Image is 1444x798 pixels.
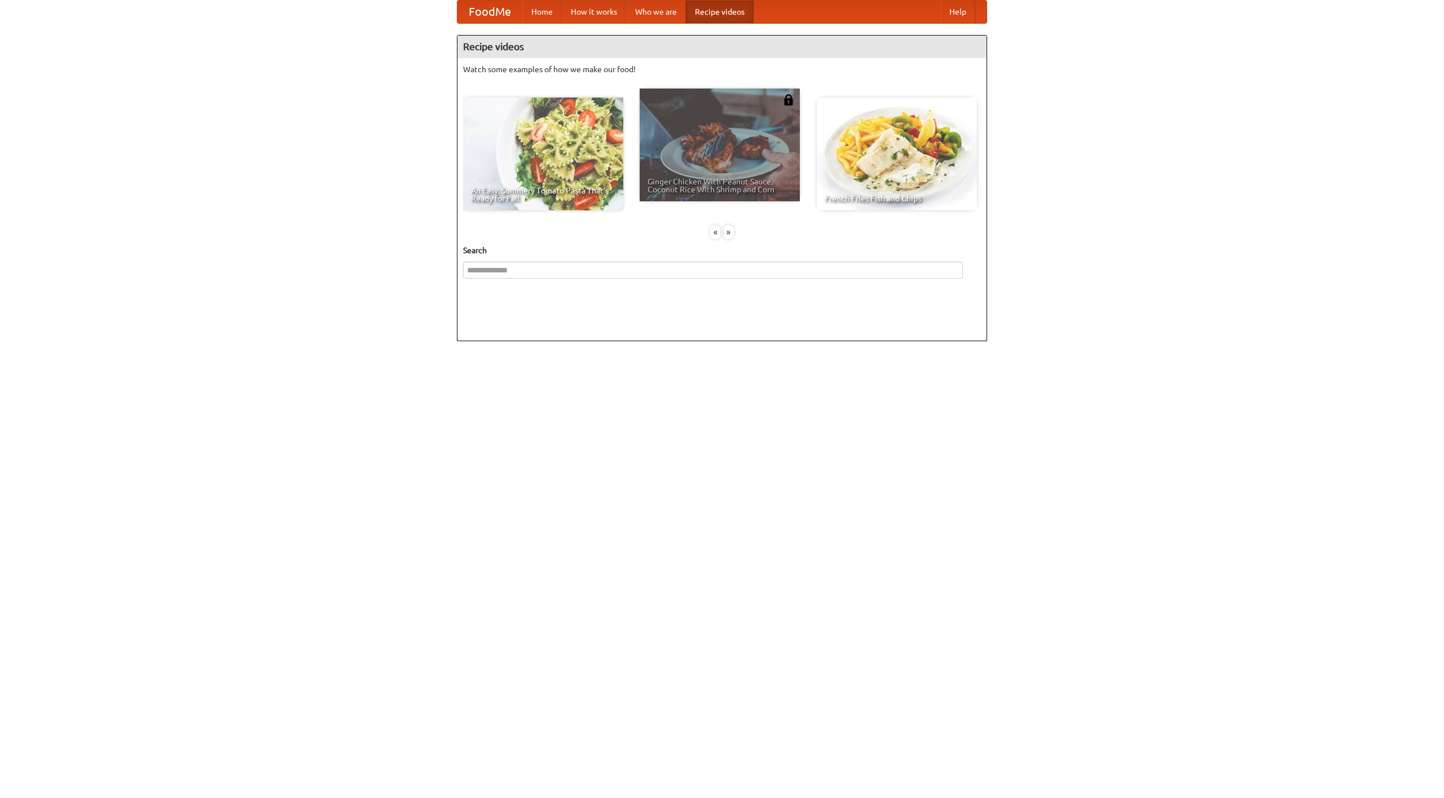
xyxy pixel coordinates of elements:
[724,225,734,239] div: »
[783,94,794,105] img: 483408.png
[686,1,754,23] a: Recipe videos
[522,1,562,23] a: Home
[457,36,987,58] h4: Recipe videos
[471,187,615,202] span: An Easy, Summery Tomato Pasta That's Ready for Fall
[463,64,981,75] p: Watch some examples of how we make our food!
[825,195,969,202] span: French Fries Fish and Chips
[457,1,522,23] a: FoodMe
[710,225,720,239] div: «
[463,245,981,256] h5: Search
[463,98,623,210] a: An Easy, Summery Tomato Pasta That's Ready for Fall
[626,1,686,23] a: Who we are
[940,1,975,23] a: Help
[562,1,626,23] a: How it works
[817,98,977,210] a: French Fries Fish and Chips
